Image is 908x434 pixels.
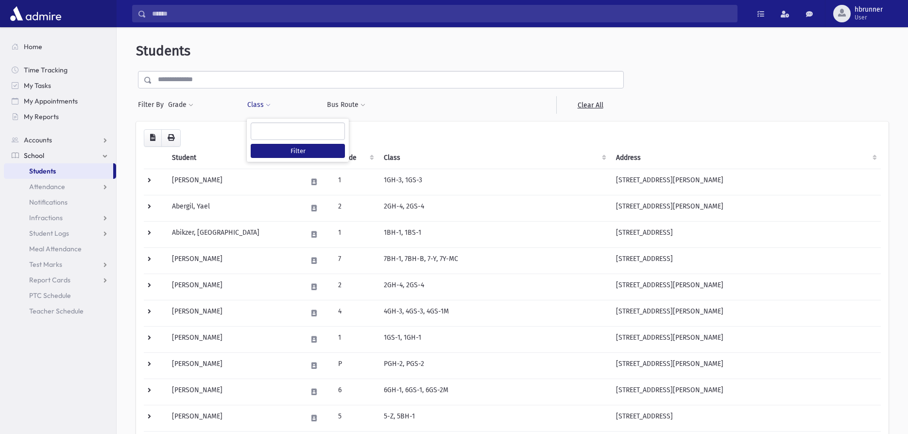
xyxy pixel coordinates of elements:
[4,226,116,241] a: Student Logs
[29,307,84,315] span: Teacher Schedule
[378,274,610,300] td: 2GH-4, 2GS-4
[378,195,610,221] td: 2GH-4, 2GS-4
[29,198,68,207] span: Notifications
[332,274,378,300] td: 2
[4,93,116,109] a: My Appointments
[4,179,116,194] a: Attendance
[8,4,64,23] img: AdmirePro
[4,39,116,54] a: Home
[4,78,116,93] a: My Tasks
[610,274,881,300] td: [STREET_ADDRESS][PERSON_NAME]
[326,96,366,114] button: Bus Route
[4,109,116,124] a: My Reports
[29,182,65,191] span: Attendance
[29,244,82,253] span: Meal Attendance
[610,147,881,169] th: Address: activate to sort column ascending
[161,129,181,147] button: Print
[166,379,302,405] td: [PERSON_NAME]
[378,169,610,195] td: 1GH-3, 1GS-3
[610,300,881,326] td: [STREET_ADDRESS][PERSON_NAME]
[855,6,883,14] span: hbrunner
[166,352,302,379] td: [PERSON_NAME]
[4,257,116,272] a: Test Marks
[4,62,116,78] a: Time Tracking
[855,14,883,21] span: User
[29,167,56,175] span: Students
[4,163,113,179] a: Students
[610,221,881,247] td: [STREET_ADDRESS]
[4,194,116,210] a: Notifications
[166,221,302,247] td: Abikzer, [GEOGRAPHIC_DATA]
[378,221,610,247] td: 1BH-1, 1BS-1
[251,144,345,158] button: Filter
[247,96,271,114] button: Class
[166,405,302,431] td: [PERSON_NAME]
[332,300,378,326] td: 4
[610,405,881,431] td: [STREET_ADDRESS]
[610,169,881,195] td: [STREET_ADDRESS][PERSON_NAME]
[29,213,63,222] span: Infractions
[378,147,610,169] th: Class: activate to sort column ascending
[378,379,610,405] td: 6GH-1, 6GS-1, 6GS-2M
[378,326,610,352] td: 1GS-1, 1GH-1
[29,260,62,269] span: Test Marks
[4,241,116,257] a: Meal Attendance
[29,229,69,238] span: Student Logs
[332,405,378,431] td: 5
[332,352,378,379] td: P
[166,147,302,169] th: Student: activate to sort column descending
[24,112,59,121] span: My Reports
[332,247,378,274] td: 7
[166,300,302,326] td: [PERSON_NAME]
[29,291,71,300] span: PTC Schedule
[378,405,610,431] td: 5-Z, 5BH-1
[4,210,116,226] a: Infractions
[166,326,302,352] td: [PERSON_NAME]
[4,132,116,148] a: Accounts
[24,81,51,90] span: My Tasks
[4,303,116,319] a: Teacher Schedule
[144,129,162,147] button: CSV
[138,100,168,110] span: Filter By
[610,195,881,221] td: [STREET_ADDRESS][PERSON_NAME]
[4,272,116,288] a: Report Cards
[332,195,378,221] td: 2
[4,288,116,303] a: PTC Schedule
[24,97,78,105] span: My Appointments
[332,379,378,405] td: 6
[610,379,881,405] td: [STREET_ADDRESS][PERSON_NAME]
[378,352,610,379] td: PGH-2, PGS-2
[24,151,44,160] span: School
[166,247,302,274] td: [PERSON_NAME]
[332,326,378,352] td: 1
[332,221,378,247] td: 1
[610,352,881,379] td: [STREET_ADDRESS][PERSON_NAME]
[29,276,70,284] span: Report Cards
[610,247,881,274] td: [STREET_ADDRESS]
[24,66,68,74] span: Time Tracking
[378,247,610,274] td: 7BH-1, 7BH-B, 7-Y, 7Y-MC
[136,43,190,59] span: Students
[610,326,881,352] td: [STREET_ADDRESS][PERSON_NAME]
[166,195,302,221] td: Abergil, Yael
[146,5,737,22] input: Search
[378,300,610,326] td: 4GH-3, 4GS-3, 4GS-1M
[24,42,42,51] span: Home
[332,169,378,195] td: 1
[4,148,116,163] a: School
[166,169,302,195] td: [PERSON_NAME]
[556,96,624,114] a: Clear All
[24,136,52,144] span: Accounts
[168,96,194,114] button: Grade
[332,147,378,169] th: Grade: activate to sort column ascending
[166,274,302,300] td: [PERSON_NAME]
